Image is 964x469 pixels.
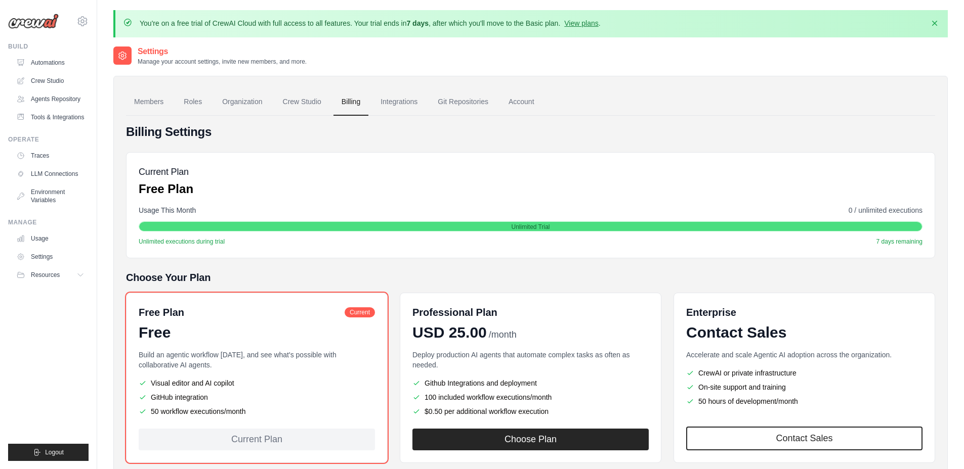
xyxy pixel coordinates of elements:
[45,448,64,456] span: Logout
[176,88,210,116] a: Roles
[412,378,649,388] li: Github Integrations and deployment
[139,406,375,416] li: 50 workflow executions/month
[139,181,193,197] p: Free Plan
[8,444,89,461] button: Logout
[139,305,184,319] h6: Free Plan
[139,392,375,402] li: GitHub integration
[12,267,89,283] button: Resources
[12,166,89,182] a: LLM Connections
[412,323,487,342] span: USD 25.00
[412,429,649,450] button: Choose Plan
[12,230,89,247] a: Usage
[372,88,426,116] a: Integrations
[430,88,496,116] a: Git Repositories
[500,88,542,116] a: Account
[138,45,307,58] h2: Settings
[12,109,89,125] a: Tools & Integrations
[139,350,375,370] p: Build an agentic workflow [DATE], and see what's possible with collaborative AI agents.
[31,271,60,279] span: Resources
[686,305,923,319] h6: Enterprise
[686,350,923,360] p: Accelerate and scale Agentic AI adoption across the organization.
[140,18,601,28] p: You're on a free trial of CrewAI Cloud with full access to all features. Your trial ends in , aft...
[511,223,550,231] span: Unlimited Trial
[412,406,649,416] li: $0.50 per additional workflow execution
[686,368,923,378] li: CrewAI or private infrastructure
[12,91,89,107] a: Agents Repository
[686,382,923,392] li: On-site support and training
[412,392,649,402] li: 100 included workflow executions/month
[12,249,89,265] a: Settings
[686,323,923,342] div: Contact Sales
[12,184,89,208] a: Environment Variables
[126,124,935,140] h4: Billing Settings
[8,42,89,51] div: Build
[139,323,375,342] div: Free
[686,427,923,450] a: Contact Sales
[12,55,89,71] a: Automations
[139,378,375,388] li: Visual editor and AI copilot
[139,165,193,179] h5: Current Plan
[139,429,375,450] div: Current Plan
[126,88,172,116] a: Members
[412,305,497,319] h6: Professional Plan
[126,270,935,285] h5: Choose Your Plan
[333,88,368,116] a: Billing
[8,14,59,29] img: Logo
[12,148,89,164] a: Traces
[686,396,923,406] li: 50 hours of development/month
[139,205,196,215] span: Usage This Month
[8,218,89,226] div: Manage
[8,135,89,144] div: Operate
[345,307,375,317] span: Current
[876,238,923,246] span: 7 days remaining
[406,19,429,27] strong: 7 days
[849,205,923,215] span: 0 / unlimited executions
[214,88,270,116] a: Organization
[138,58,307,66] p: Manage your account settings, invite new members, and more.
[412,350,649,370] p: Deploy production AI agents that automate complex tasks as often as needed.
[139,238,225,246] span: Unlimited executions during trial
[12,73,89,89] a: Crew Studio
[489,328,517,342] span: /month
[275,88,329,116] a: Crew Studio
[564,19,598,27] a: View plans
